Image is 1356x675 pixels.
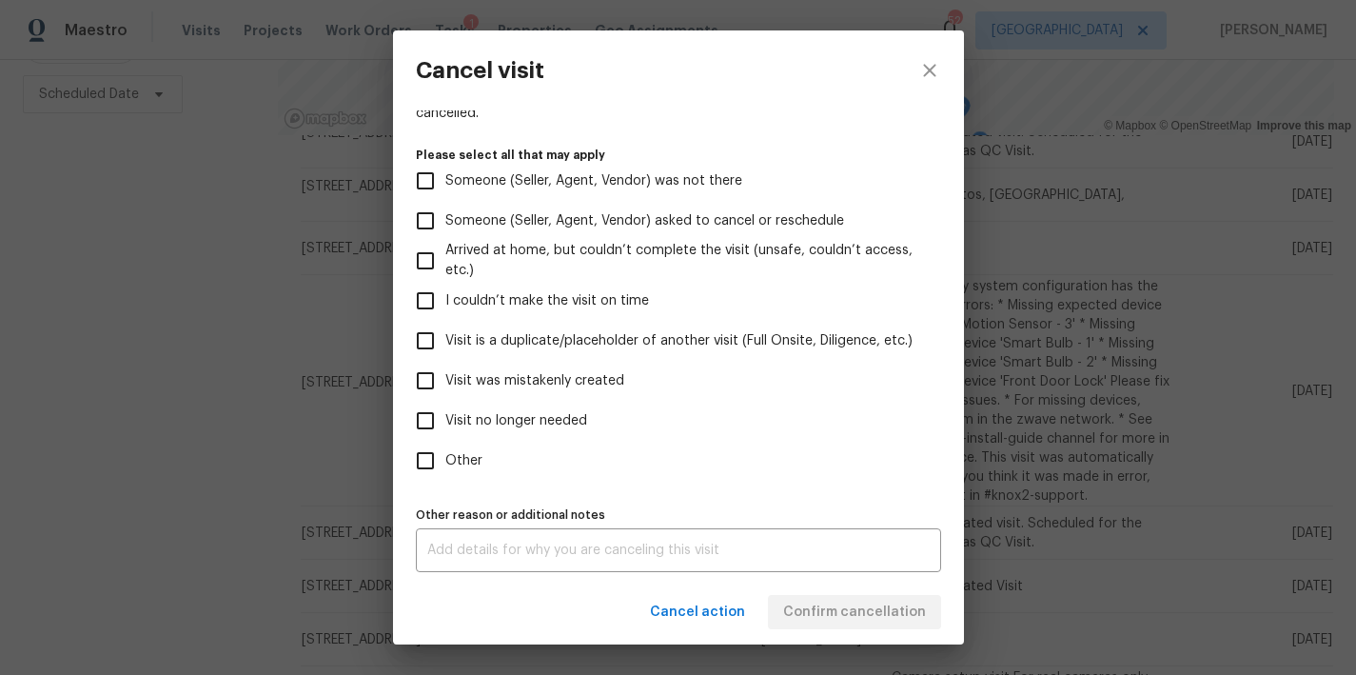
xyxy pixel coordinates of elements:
label: Other reason or additional notes [416,509,941,521]
span: Visit no longer needed [445,411,587,431]
button: close [895,30,964,110]
label: Please select all that may apply [416,149,941,161]
h3: Cancel visit [416,57,544,84]
span: Someone (Seller, Agent, Vendor) was not there [445,171,742,191]
span: Someone (Seller, Agent, Vendor) asked to cancel or reschedule [445,211,844,231]
span: Arrived at home, but couldn’t complete the visit (unsafe, couldn’t access, etc.) [445,241,926,281]
span: Other [445,451,482,471]
span: Visit is a duplicate/placeholder of another visit (Full Onsite, Diligence, etc.) [445,331,913,351]
button: Cancel action [642,595,753,630]
span: I couldn’t make the visit on time [445,291,649,311]
span: Cancel action [650,601,745,625]
span: Visit was mistakenly created [445,371,624,391]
